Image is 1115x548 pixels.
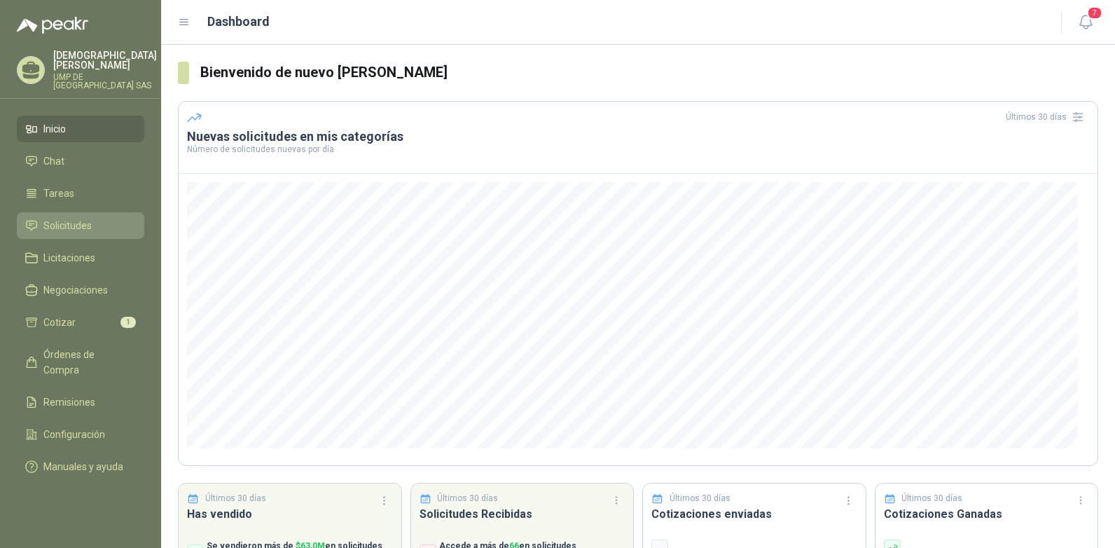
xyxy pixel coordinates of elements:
[17,309,144,336] a: Cotizar1
[437,492,498,505] p: Últimos 30 días
[43,459,123,474] span: Manuales y ayuda
[17,212,144,239] a: Solicitudes
[43,427,105,442] span: Configuración
[17,421,144,448] a: Configuración
[43,395,95,410] span: Remisiones
[53,50,157,70] p: [DEMOGRAPHIC_DATA] [PERSON_NAME]
[17,148,144,174] a: Chat
[43,186,74,201] span: Tareas
[205,492,266,505] p: Últimos 30 días
[43,315,76,330] span: Cotizar
[670,492,730,505] p: Últimos 30 días
[187,145,1089,153] p: Número de solicitudes nuevas por día
[420,505,625,523] h3: Solicitudes Recibidas
[187,128,1089,145] h3: Nuevas solicitudes en mis categorías
[884,505,1090,523] h3: Cotizaciones Ganadas
[43,282,108,298] span: Negociaciones
[901,492,962,505] p: Últimos 30 días
[120,317,136,328] span: 1
[43,347,131,378] span: Órdenes de Compra
[1006,106,1089,128] div: Últimos 30 días
[17,116,144,142] a: Inicio
[43,121,66,137] span: Inicio
[43,218,92,233] span: Solicitudes
[17,389,144,416] a: Remisiones
[1087,6,1102,20] span: 7
[17,245,144,271] a: Licitaciones
[207,12,270,32] h1: Dashboard
[187,505,393,523] h3: Has vendido
[17,277,144,303] a: Negociaciones
[43,153,64,169] span: Chat
[17,180,144,207] a: Tareas
[17,453,144,480] a: Manuales y ayuda
[651,505,857,523] h3: Cotizaciones enviadas
[17,17,88,34] img: Logo peakr
[53,73,157,90] p: UMP DE [GEOGRAPHIC_DATA] SAS
[200,62,1098,83] h3: Bienvenido de nuevo [PERSON_NAME]
[1073,10,1098,35] button: 7
[17,341,144,383] a: Órdenes de Compra
[43,250,95,266] span: Licitaciones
